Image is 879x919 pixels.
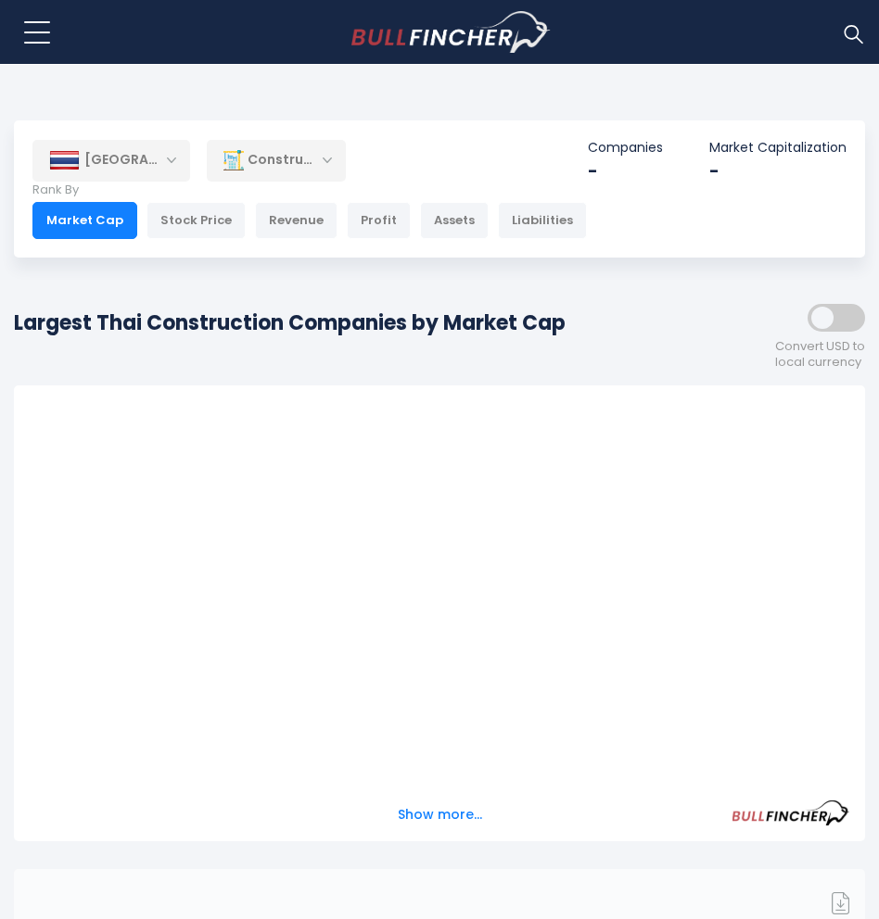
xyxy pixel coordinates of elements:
[420,202,489,239] div: Assets
[709,139,847,156] p: Market Capitalization
[387,799,493,830] button: Show more...
[347,202,411,239] div: Profit
[207,139,346,182] div: Construction
[32,183,587,198] p: Rank By
[255,202,338,239] div: Revenue
[588,160,663,182] div: -
[32,140,190,181] div: [GEOGRAPHIC_DATA]
[14,308,566,338] h1: Largest Thai Construction Companies by Market Cap
[588,139,663,156] p: Companies
[775,339,865,371] span: Convert USD to local currency
[146,202,246,239] div: Stock Price
[709,160,847,182] div: -
[351,11,551,54] a: Go to homepage
[32,202,137,239] div: Market Cap
[351,11,551,54] img: bullfincher logo
[498,202,587,239] div: Liabilities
